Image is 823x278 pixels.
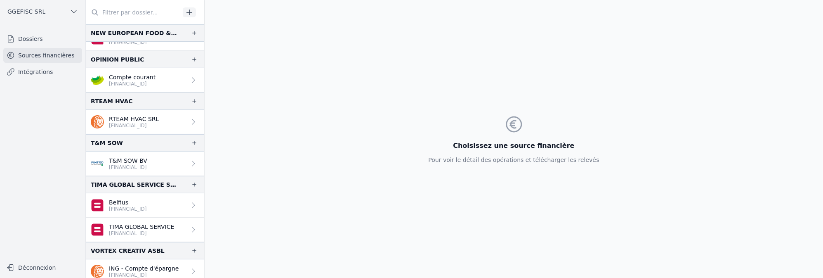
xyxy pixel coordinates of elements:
[109,164,147,171] p: [FINANCIAL_ID]
[91,96,133,106] div: RTEAM HVAC
[91,157,104,170] img: FINTRO_BE_BUSINESS_GEBABEBB.png
[109,198,147,207] p: Belfius
[109,122,159,129] p: [FINANCIAL_ID]
[109,81,156,87] p: [FINANCIAL_ID]
[91,199,104,212] img: belfius.png
[3,5,82,18] button: GGEFISC SRL
[91,28,178,38] div: NEW EUROPEAN FOOD & NON FOOD SPRL
[86,110,204,134] a: RTEAM HVAC SRL [FINANCIAL_ID]
[109,230,174,237] p: [FINANCIAL_ID]
[86,5,180,20] input: Filtrer par dossier...
[91,74,104,87] img: crelan.png
[3,48,82,63] a: Sources financières
[91,246,165,256] div: VORTEX CREATIV ASBL
[109,39,186,45] p: [FINANCIAL_ID]
[428,156,599,164] p: Pour voir le détail des opérations et télécharger les relevés
[109,206,147,212] p: [FINANCIAL_ID]
[109,157,147,165] p: T&M SOW BV
[7,7,45,16] span: GGEFISC SRL
[3,261,82,274] button: Déconnexion
[3,64,82,79] a: Intégrations
[86,68,204,93] a: Compte courant [FINANCIAL_ID]
[91,138,123,148] div: T&M SOW
[91,180,178,190] div: TIMA GLOBAL SERVICE SRL
[3,31,82,46] a: Dossiers
[91,223,104,236] img: belfius.png
[109,73,156,81] p: Compte courant
[428,141,599,151] h3: Choisissez une source financière
[91,55,144,64] div: OPINION PUBLIC
[86,218,204,242] a: TIMA GLOBAL SERVICE [FINANCIAL_ID]
[109,264,179,273] p: ING - Compte d'épargne
[91,115,104,128] img: ing.png
[109,115,159,123] p: RTEAM HVAC SRL
[86,152,204,176] a: T&M SOW BV [FINANCIAL_ID]
[86,193,204,218] a: Belfius [FINANCIAL_ID]
[109,223,174,231] p: TIMA GLOBAL SERVICE
[91,265,104,278] img: ing.png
